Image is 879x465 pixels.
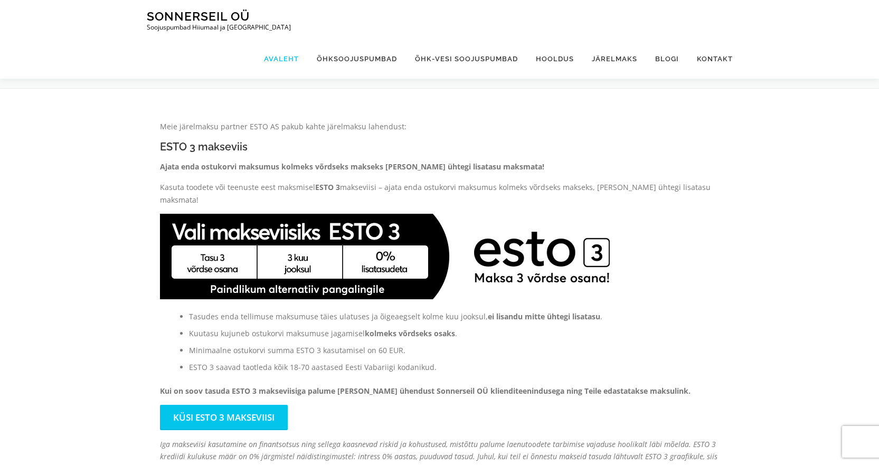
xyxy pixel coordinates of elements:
strong: ei lisandu mitte ühtegi lisatasu [488,311,600,321]
a: Sonnerseil OÜ [147,9,250,23]
a: Kontakt [688,39,733,79]
p: Meie järelmaksu partner ESTO AS pakub kahte järelmaksu lahendust: [160,120,720,133]
a: Järelmaks [583,39,646,79]
li: Kuutasu kujuneb ostukorvi maksumuse jagamisel . [189,327,720,340]
a: Õhk-vesi soojuspumbad [406,39,527,79]
li: Minimaalne ostukorvi summa ESTO 3 kasutamisel on 60 EUR. [189,344,720,357]
strong: ESTO 3 [315,182,340,192]
a: Avaleht [255,39,308,79]
strong: Ajata enda ostukorvi maksumus kolmeks võrdseks makseks [PERSON_NAME] ühtegi lisatasu maksmata! [160,162,544,172]
a: Hooldus [527,39,583,79]
strong: Kui on soov tasuda ESTO 3 makseviisiga palume [PERSON_NAME] ühendust Sonnerseil OÜ klienditeenind... [160,386,691,396]
a: Õhksoojuspumbad [308,39,406,79]
p: Kasuta toodete või teenuste eest maksmisel makseviisi – ajata enda ostukorvi maksumus kolmeks võr... [160,181,720,206]
li: ESTO 3 saavad taotleda kõik 18-70 aastased Eesti Vabariigi kodanikud. [189,361,720,374]
li: Tasudes enda tellimuse maksumuse täies ulatuses ja õigeaegselt kolme kuu jooksul, . [189,310,720,323]
strong: kolmeks võrdseks osaks [365,328,455,338]
a: Blogi [646,39,688,79]
p: Soojuspumbad Hiiumaal ja [GEOGRAPHIC_DATA] [147,24,291,31]
a: Küsi ESTO 3 makseviisi [160,405,288,430]
h3: ESTO 3 makseviis [160,141,720,153]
